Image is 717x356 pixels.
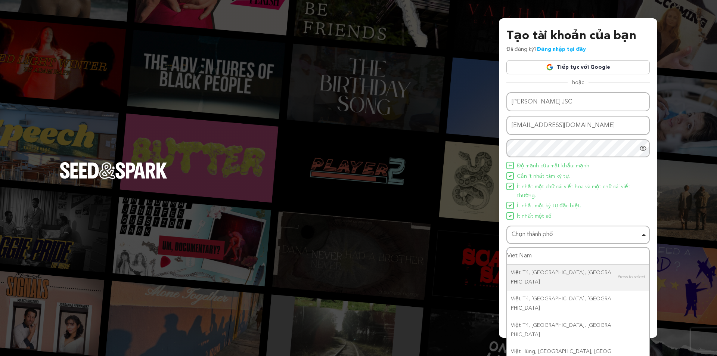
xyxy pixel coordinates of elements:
[509,214,512,217] img: Biểu tượng Seed&Spark
[506,92,650,111] input: Tên
[506,116,650,135] input: Địa chỉ email
[506,30,636,42] font: Tạo tài khoản của bạn
[546,64,553,71] img: Biểu tượng Google
[517,184,630,198] font: Ít nhất một chữ cái viết hoa và một chữ cái viết thường.
[511,296,611,311] font: Việt Trì, [GEOGRAPHIC_DATA], [GEOGRAPHIC_DATA]
[509,185,512,188] img: Biểu tượng Seed&Spark
[517,203,581,208] font: Ít nhất một ký tự đặc biệt.
[537,47,586,52] a: Đăng nhập tại đây
[517,174,570,179] font: Cần ít nhất tám ký tự.
[509,204,512,207] img: Biểu tượng Seed&Spark
[509,174,512,177] img: Biểu tượng Seed&Spark
[572,80,584,85] font: hoặc
[60,162,167,194] a: Trang chủ Seed&Spark
[60,162,167,179] img: Logo Seed&Spark
[517,163,589,168] font: Độ mạnh của mật khẩu: mạnh
[511,323,611,337] font: Việt Trì, [GEOGRAPHIC_DATA], [GEOGRAPHIC_DATA]
[506,60,650,74] a: Tiếp tục với Google
[506,47,537,52] font: Đã đăng ký?
[509,164,512,167] img: Biểu tượng Seed&Spark
[639,145,647,152] a: Hiển thị mật khẩu dưới dạng văn bản thuần túy. Cảnh báo: thao tác này sẽ hiển thị mật khẩu của bạ...
[512,232,553,238] font: Chọn thành phố
[511,270,611,285] font: Việt Trì, [GEOGRAPHIC_DATA], [GEOGRAPHIC_DATA]
[507,248,649,264] input: Chọn thành phố
[556,65,610,70] font: Tiếp tục với Google
[517,214,553,219] font: Ít nhất một số.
